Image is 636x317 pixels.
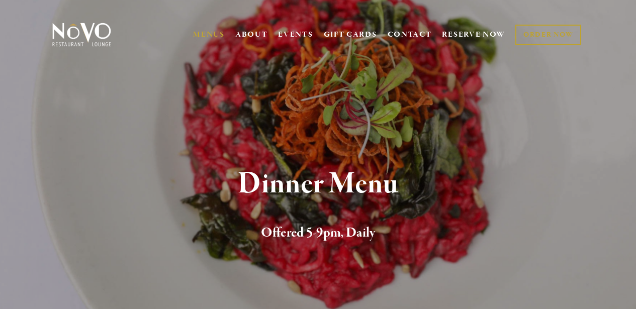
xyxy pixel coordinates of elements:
[278,30,313,40] a: EVENTS
[324,25,377,44] a: GIFT CARDS
[66,168,570,200] h1: Dinner Menu
[193,30,225,40] a: MENUS
[50,22,113,47] img: Novo Restaurant &amp; Lounge
[515,25,581,45] a: ORDER NOW
[66,223,570,244] h2: Offered 5-9pm, Daily
[388,25,432,44] a: CONTACT
[442,25,505,44] a: RESERVE NOW
[235,30,268,40] a: ABOUT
